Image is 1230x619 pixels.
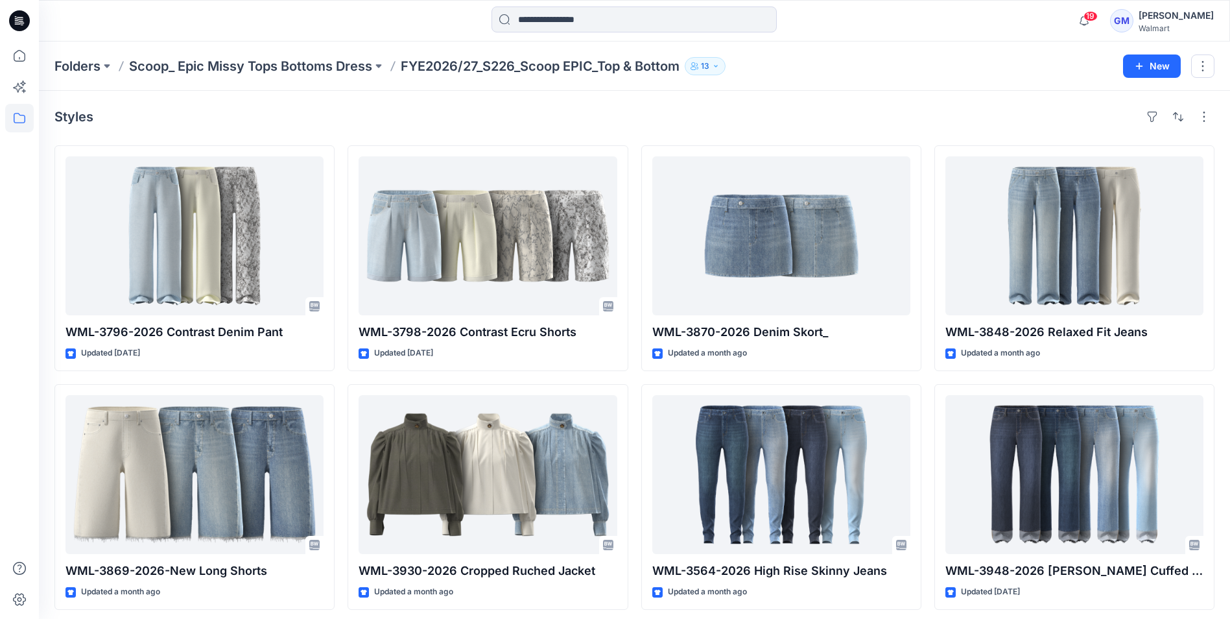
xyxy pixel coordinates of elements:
a: Folders [54,57,101,75]
p: WML-3930-2026 Cropped Ruched Jacket [359,562,617,580]
p: WML-3948-2026 [PERSON_NAME] Cuffed Pants-29 Inseam [945,562,1203,580]
button: New [1123,55,1181,78]
p: Updated [DATE] [961,585,1020,599]
a: WML-3869-2026-New Long Shorts [65,395,324,554]
a: WML-3848-2026 Relaxed Fit Jeans [945,156,1203,315]
p: Updated [DATE] [374,346,433,360]
p: Updated a month ago [961,346,1040,360]
p: 13 [701,59,709,73]
p: WML-3848-2026 Relaxed Fit Jeans [945,323,1203,341]
div: Walmart [1139,23,1214,33]
p: WML-3798-2026 Contrast Ecru Shorts [359,323,617,341]
button: 13 [685,57,726,75]
p: Updated a month ago [668,346,747,360]
a: WML-3798-2026 Contrast Ecru Shorts [359,156,617,315]
p: Updated [DATE] [81,346,140,360]
p: Updated a month ago [81,585,160,599]
p: WML-3869-2026-New Long Shorts [65,562,324,580]
p: Updated a month ago [374,585,453,599]
p: Updated a month ago [668,585,747,599]
p: WML-3564-2026 High Rise Skinny Jeans [652,562,910,580]
a: WML-3870-2026 Denim Skort_ [652,156,910,315]
a: WML-3796-2026 Contrast Denim Pant [65,156,324,315]
p: WML-3870-2026 Denim Skort_ [652,323,910,341]
a: WML-3948-2026 Benton Cuffed Pants-29 Inseam [945,395,1203,554]
a: WML-3564-2026 High Rise Skinny Jeans [652,395,910,554]
a: WML-3930-2026 Cropped Ruched Jacket [359,395,617,554]
p: WML-3796-2026 Contrast Denim Pant [65,323,324,341]
span: 19 [1083,11,1098,21]
div: GM [1110,9,1133,32]
p: FYE2026/27_S226_Scoop EPIC_Top & Bottom [401,57,680,75]
a: Scoop_ Epic Missy Tops Bottoms Dress [129,57,372,75]
h4: Styles [54,109,93,125]
div: [PERSON_NAME] [1139,8,1214,23]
